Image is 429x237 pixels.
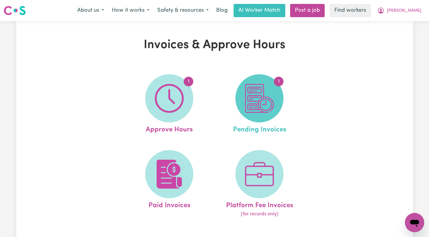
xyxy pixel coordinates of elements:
[149,198,190,211] span: Paid Invoices
[226,198,293,211] span: Platform Fee Invoices
[213,4,231,17] a: Blog
[241,211,278,218] span: (for records only)
[290,4,325,17] a: Post a job
[233,122,286,135] span: Pending Invoices
[4,4,26,17] a: Careseekers logo
[146,122,193,135] span: Approve Hours
[405,213,424,232] iframe: Button to launch messaging window
[126,74,213,135] a: Approve Hours
[184,77,193,86] span: 1
[216,150,303,218] a: Platform Fee Invoices(for records only)
[86,38,343,52] h1: Invoices & Approve Hours
[329,4,371,17] a: Find workers
[73,4,108,17] button: About us
[216,74,303,135] a: Pending Invoices
[126,150,213,218] a: Paid Invoices
[234,4,285,17] a: AI Worker Match
[274,77,283,86] span: 1
[4,5,26,16] img: Careseekers logo
[387,8,421,14] span: [PERSON_NAME]
[373,4,425,17] button: My Account
[153,4,213,17] button: Safety & resources
[108,4,153,17] button: How it works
